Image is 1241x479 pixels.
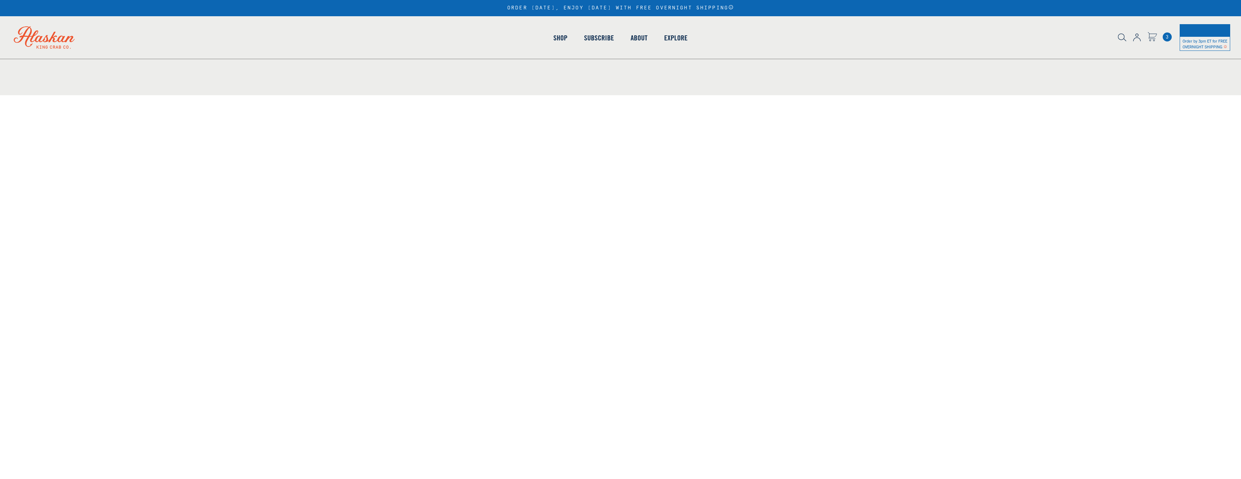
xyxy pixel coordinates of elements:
a: Subscribe [576,17,622,58]
a: Shop [545,17,576,58]
img: Alaskan King Crab Co. logo [4,16,85,59]
a: About [622,17,656,58]
span: Order by 3pm ET for FREE OVERNIGHT SHIPPING [1183,38,1227,49]
span: Shipping Notice Icon [1224,44,1227,49]
a: Announcement Bar Modal [728,5,734,12]
a: Explore [656,17,696,58]
a: Cart [1148,32,1157,43]
span: 3 [1163,32,1172,41]
img: search [1118,34,1126,41]
a: Cart [1163,32,1172,41]
div: ORDER [DATE], ENJOY [DATE] WITH FREE OVERNIGHT SHIPPING [507,5,734,12]
img: account [1133,34,1141,41]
